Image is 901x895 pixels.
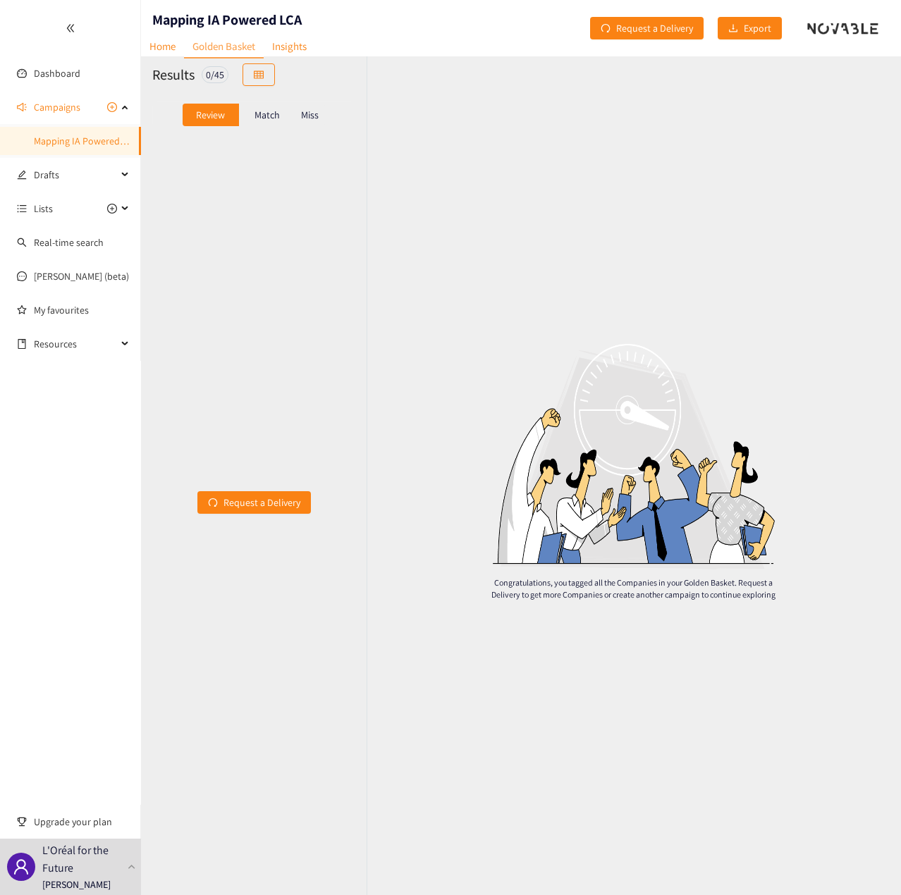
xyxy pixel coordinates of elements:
span: Drafts [34,161,117,189]
span: table [254,70,264,81]
span: Upgrade your plan [34,808,130,836]
a: Real-time search [34,236,104,249]
h2: Results [152,65,195,85]
p: L'Oréal for the Future [42,841,122,877]
p: Miss [301,109,319,121]
span: edit [17,170,27,180]
span: Resources [34,330,117,358]
button: downloadExport [718,17,782,39]
span: trophy [17,817,27,827]
iframe: Chat Widget [671,743,901,895]
a: Golden Basket [184,35,264,58]
span: download [728,23,738,35]
span: plus-circle [107,204,117,214]
a: Dashboard [34,67,80,80]
h1: Mapping IA Powered LCA [152,10,302,30]
a: [PERSON_NAME] (beta) [34,270,129,283]
span: Campaigns [34,93,80,121]
p: [PERSON_NAME] [42,877,111,892]
span: unordered-list [17,204,27,214]
span: Request a Delivery [616,20,693,36]
span: Export [744,20,771,36]
a: My favourites [34,296,130,324]
div: 0 / 45 [202,66,228,83]
a: Home [141,35,184,57]
a: Insights [264,35,315,57]
button: table [243,63,275,86]
span: book [17,339,27,349]
span: redo [601,23,611,35]
span: user [13,858,30,875]
button: redoRequest a Delivery [590,17,704,39]
p: Match [255,109,280,121]
span: double-left [66,23,75,33]
span: sound [17,102,27,112]
span: Lists [34,195,53,223]
p: Review [196,109,225,121]
p: Congratulations, you tagged all the Companies in your Golden Basket. Request a Delivery to get mo... [482,576,786,600]
span: plus-circle [107,102,117,112]
span: Request a Delivery [223,495,300,510]
button: redoRequest a Delivery [197,491,311,514]
a: Mapping IA Powered LCA [34,135,138,147]
span: redo [208,498,218,509]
